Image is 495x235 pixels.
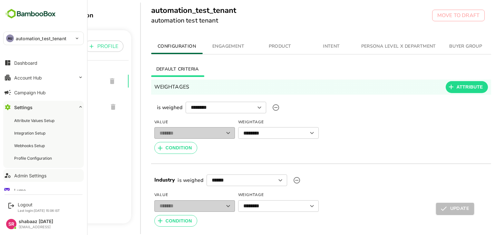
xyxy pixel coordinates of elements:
div: Lumo [14,188,26,193]
span: Value [132,190,212,200]
span: test [8,103,80,111]
div: AUautomation_test_tenant [4,32,83,45]
span: Value [132,117,212,127]
p: is weighed [155,176,181,184]
button: Settings [3,101,84,114]
button: Dashboard [3,56,84,69]
div: AU [6,34,14,42]
button: Open [253,176,262,185]
button: Lumo [3,184,84,197]
button: MOVE TO DRAFT [410,10,462,21]
div: test [3,94,106,120]
h6: WEIGHTAGES [132,82,167,91]
span: PERSONA LEVEL X DEPARTMENT [339,42,413,51]
div: [EMAIL_ADDRESS] [19,225,53,229]
span: ENGAGEMENT [184,42,228,51]
label: upload picture [268,174,281,187]
button: Open [285,202,294,211]
span: CONDITION [143,217,170,225]
div: Campaign Hub [14,90,46,95]
img: BambooboxFullLogoMark.5f36c76dfaba33ec1ec1367b70bb1252.svg [3,8,58,20]
p: Last login: [DATE] 15:06 IST [18,209,60,212]
button: Campaign Hub [3,86,84,99]
span: BUYER GROUP [421,42,465,51]
button: ATTRIBUTE [423,81,466,93]
h6: Industry [132,176,153,184]
div: Profile Configuration [14,155,53,161]
button: Admin Settings [3,169,84,182]
h5: automation_test_tenant [129,5,214,15]
div: basic tabs example [129,61,469,77]
div: simple tabs [129,39,469,54]
button: UPDATE [413,203,451,214]
button: DEFAULT CRITERIA [129,61,181,77]
h6: automation test tenant [129,15,214,26]
span: INTENT [287,42,331,51]
div: automation_test_tenant [3,68,106,94]
button: CONDITION [132,215,175,227]
p: automation_test_tenant [16,35,66,42]
p: MOVE TO DRAFT [415,12,457,19]
button: Account Hub [3,71,84,84]
div: Settings [14,105,33,110]
label: upload picture [247,101,260,114]
button: Open [285,128,294,137]
span: PRODUCT [236,42,279,51]
span: automation_test_tenant [8,77,79,85]
div: SR [6,219,16,229]
div: Integration Setup [14,130,47,136]
div: shabaaz [DATE] [19,219,53,224]
button: PROFILE [62,41,101,52]
div: Profile Configuration [8,11,109,20]
span: Weightage [216,117,296,127]
div: Webhooks Setup [14,143,46,148]
span: CONFIGURATION [132,42,176,51]
span: Weightage [216,190,296,200]
div: Logout [18,202,60,207]
button: CONDITION [132,142,175,154]
p: PROFILE [75,42,96,50]
div: Account Hub [14,75,42,80]
p: PROFILE [8,42,29,50]
span: ATTRIBUTE [434,83,461,91]
p: is weighed [134,104,160,111]
button: Open [232,103,241,112]
div: Attribute Values Setup [14,118,56,123]
span: CONDITION [143,144,170,152]
div: Admin Settings [14,173,46,178]
div: Dashboard [14,60,37,66]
